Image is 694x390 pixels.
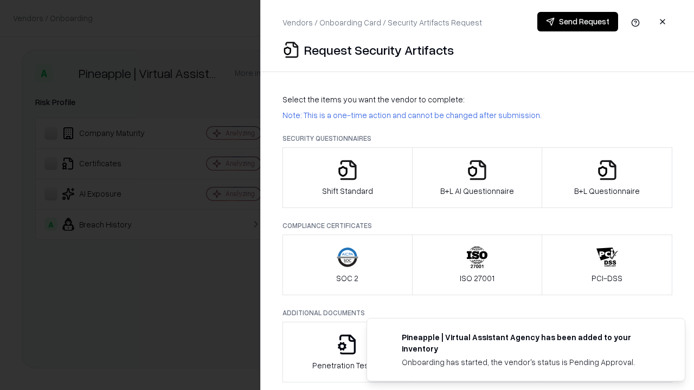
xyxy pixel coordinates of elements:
[537,12,618,31] button: Send Request
[412,147,543,208] button: B+L AI Questionnaire
[380,331,393,344] img: trypineapple.com
[440,185,514,197] p: B+L AI Questionnaire
[542,147,672,208] button: B+L Questionnaire
[402,331,659,354] div: Pineapple | Virtual Assistant Agency has been added to your inventory
[322,185,373,197] p: Shift Standard
[282,17,482,28] p: Vendors / Onboarding Card / Security Artifacts Request
[304,41,454,58] p: Request Security Artifacts
[282,147,413,208] button: Shift Standard
[574,185,640,197] p: B+L Questionnaire
[336,272,358,284] p: SOC 2
[412,235,543,295] button: ISO 27001
[282,109,672,121] p: Note: This is a one-time action and cannot be changed after submission.
[282,308,672,317] p: Additional Documents
[542,235,672,295] button: PCI-DSS
[282,94,672,105] p: Select the items you want the vendor to complete:
[282,235,413,295] button: SOC 2
[282,134,672,143] p: Security Questionnaires
[592,272,622,284] p: PCI-DSS
[312,360,382,371] p: Penetration Testing
[282,322,413,382] button: Penetration Testing
[282,221,672,230] p: Compliance Certificates
[460,272,494,284] p: ISO 27001
[402,356,659,368] div: Onboarding has started, the vendor's status is Pending Approval.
